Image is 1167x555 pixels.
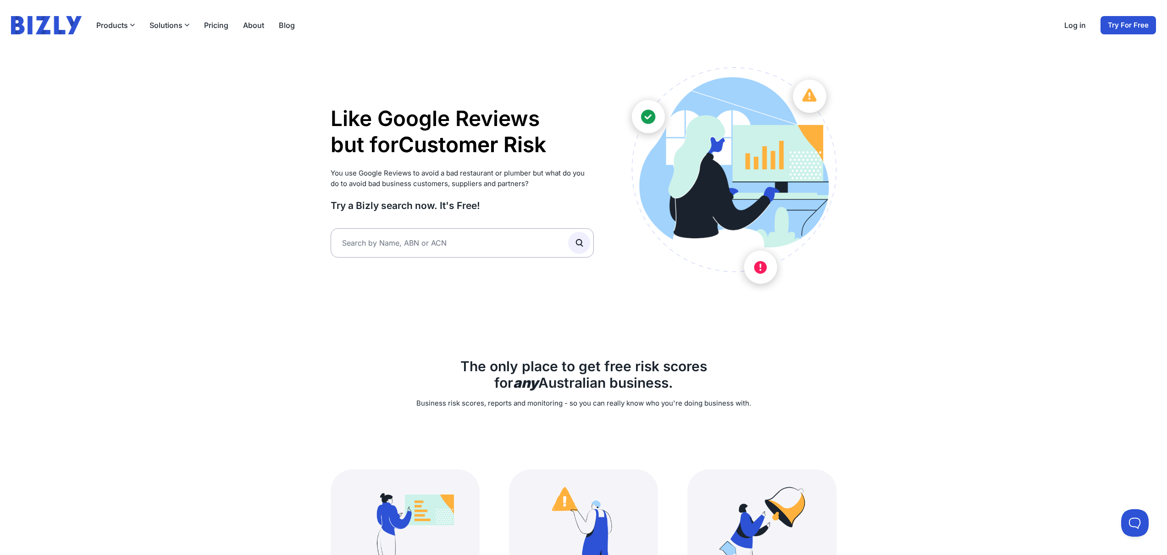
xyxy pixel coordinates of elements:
[204,20,228,31] a: Pricing
[1064,20,1086,31] a: Log in
[331,358,837,391] h2: The only place to get free risk scores for Australian business.
[331,228,594,258] input: Search by Name, ABN or ACN
[243,20,264,31] a: About
[1121,509,1149,537] iframe: Toggle Customer Support
[96,20,135,31] button: Products
[398,132,546,158] li: Customer Risk
[1101,16,1156,34] a: Try For Free
[149,20,189,31] button: Solutions
[513,374,538,391] b: any
[331,199,594,212] h3: Try a Bizly search now. It's Free!
[331,398,837,409] p: Business risk scores, reports and monitoring - so you can really know who you're doing business w...
[331,105,594,158] h1: Like Google Reviews but for
[331,168,594,189] p: You use Google Reviews to avoid a bad restaurant or plumber but what do you do to avoid bad busin...
[279,20,295,31] a: Blog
